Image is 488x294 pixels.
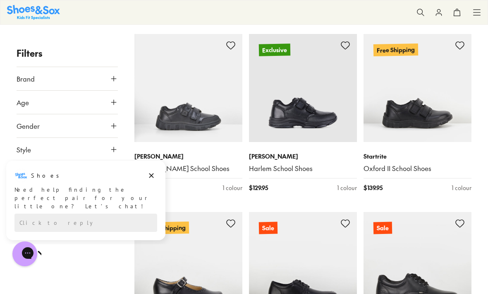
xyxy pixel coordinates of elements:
[249,164,357,173] a: Harlem School Shoes
[452,183,471,192] div: 1 colour
[259,222,277,234] p: Sale
[17,74,35,84] span: Brand
[6,10,165,51] div: Message from Shoes. Need help finding the perfect pair for your little one? Let’s chat!
[337,183,357,192] div: 1 colour
[146,10,157,22] button: Dismiss campaign
[373,43,418,56] p: Free Shipping
[134,164,242,173] a: [PERSON_NAME] School Shoes
[249,34,357,142] a: Exclusive
[7,5,60,19] img: SNS_Logo_Responsive.svg
[17,97,29,107] span: Age
[17,46,118,60] p: Filters
[17,114,118,137] button: Gender
[17,145,31,154] span: Style
[14,10,28,23] img: Shoes logo
[364,183,383,192] span: $ 139.95
[364,34,471,142] a: Free Shipping
[17,67,118,90] button: Brand
[17,121,40,131] span: Gender
[17,91,118,114] button: Age
[8,239,41,269] iframe: Gorgias live chat messenger
[14,54,157,72] div: Reply to the campaigns
[364,152,471,161] p: Startrite
[14,26,157,51] div: Need help finding the perfect pair for your little one? Let’s chat!
[31,12,64,20] h3: Shoes
[134,152,242,161] p: [PERSON_NAME]
[222,183,242,192] div: 1 colour
[373,222,392,234] p: Sale
[7,5,60,19] a: Shoes & Sox
[6,1,165,81] div: Campaign message
[259,43,290,56] p: Exclusive
[249,152,357,161] p: [PERSON_NAME]
[364,164,471,173] a: Oxford II School Shoes
[249,183,268,192] span: $ 129.95
[17,138,118,161] button: Style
